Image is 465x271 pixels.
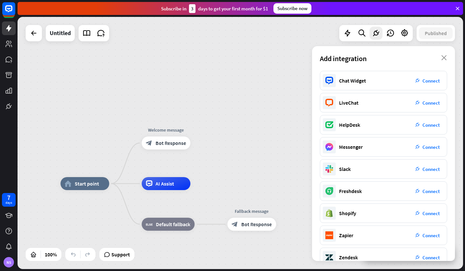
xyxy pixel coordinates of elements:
div: LiveChat [339,99,358,106]
button: Open LiveChat chat widget [5,3,25,22]
i: plug_integration [415,255,420,260]
i: block_fallback [146,221,153,227]
i: plug_integration [415,233,420,238]
div: Messenger [339,144,363,150]
i: home_2 [65,180,71,187]
i: plug_integration [415,167,420,171]
div: Fallback message [222,208,281,214]
div: Untitled [50,25,71,41]
i: plug_integration [415,211,420,215]
span: Connect [422,210,440,216]
span: Bot Response [156,140,186,146]
div: Welcome message [137,127,195,133]
i: plug_integration [415,189,420,193]
a: 7 days [2,193,16,207]
span: Bot Response [241,221,272,227]
div: Zapier [339,232,353,239]
div: Chat Widget [339,77,366,84]
span: AI Assist [156,180,174,187]
span: Add integration [320,54,367,63]
i: plug_integration [415,78,420,83]
span: Connect [422,188,440,194]
div: 3 [189,4,195,13]
i: plug_integration [415,123,420,127]
span: Connect [422,100,440,106]
i: close [441,55,447,60]
span: Connect [422,144,440,150]
div: Subscribe now [273,3,311,14]
div: Zendesk [339,254,358,261]
div: Subscribe in days to get your first month for $1 [161,4,268,13]
i: plug_integration [415,145,420,149]
div: days [6,200,12,205]
span: Connect [422,166,440,172]
div: NS [4,257,14,267]
button: Published [419,27,453,39]
div: HelpDesk [339,122,360,128]
span: Start point [75,180,99,187]
span: Connect [422,122,440,128]
i: block_bot_response [146,140,152,146]
span: Default fallback [156,221,190,227]
span: Support [111,249,130,260]
div: Slack [339,166,351,172]
div: 100% [43,249,59,260]
span: Connect [422,78,440,84]
span: Connect [422,254,440,261]
div: Shopify [339,210,356,216]
span: Connect [422,232,440,239]
i: plug_integration [415,100,420,105]
div: 7 [7,195,10,200]
div: Freshdesk [339,188,362,194]
i: block_bot_response [232,221,238,227]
